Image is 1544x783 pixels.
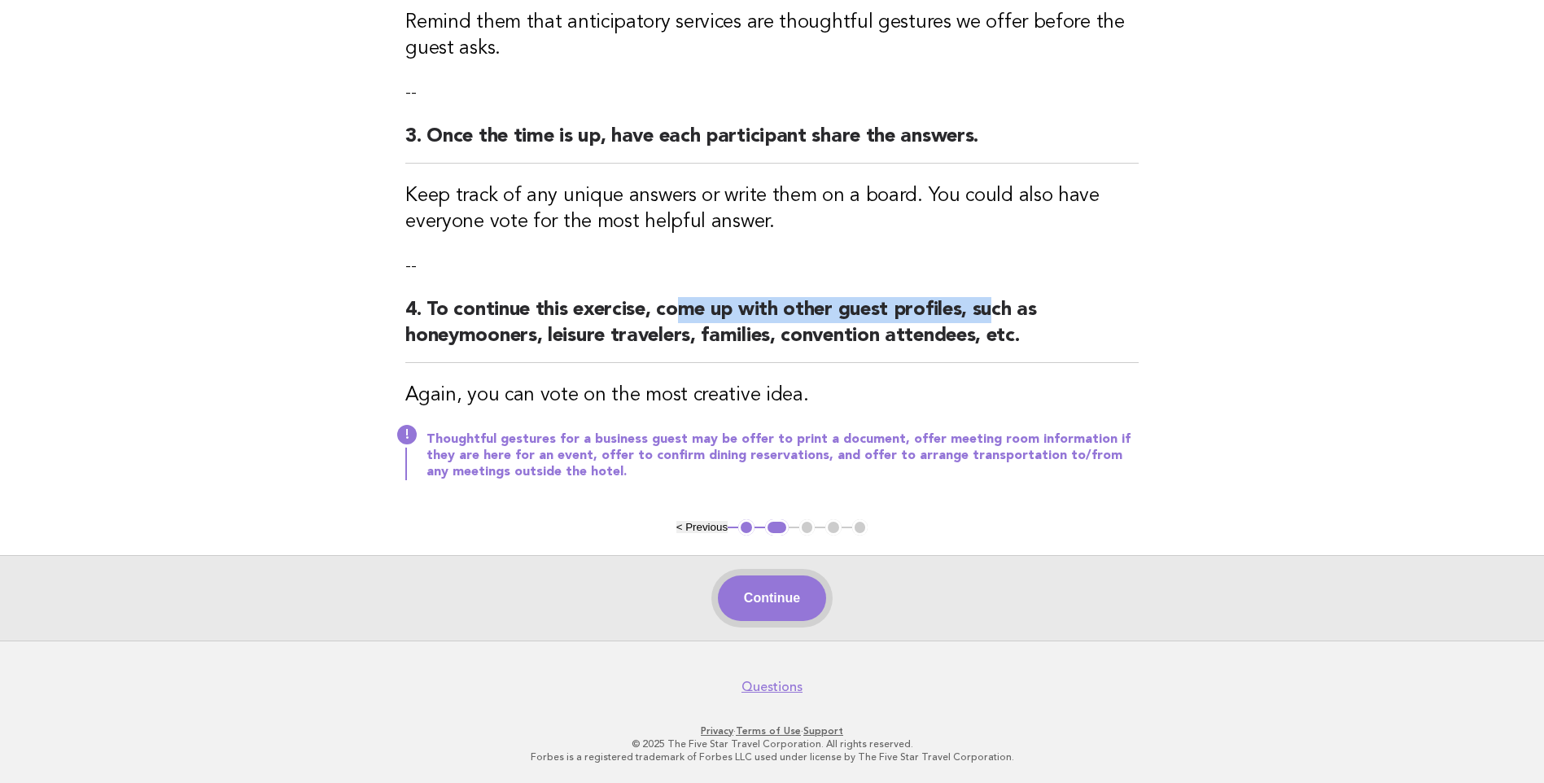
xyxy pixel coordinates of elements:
[736,725,801,737] a: Terms of Use
[274,737,1271,750] p: © 2025 The Five Star Travel Corporation. All rights reserved.
[803,725,843,737] a: Support
[405,10,1139,62] h3: Remind them that anticipatory services are thoughtful gestures we offer before the guest asks.
[405,183,1139,235] h3: Keep track of any unique answers or write them on a board. You could also have everyone vote for ...
[765,519,789,536] button: 2
[738,519,755,536] button: 1
[405,383,1139,409] h3: Again, you can vote on the most creative idea.
[405,297,1139,363] h2: 4. To continue this exercise, come up with other guest profiles, such as honeymooners, leisure tr...
[718,575,826,621] button: Continue
[405,81,1139,104] p: --
[274,750,1271,763] p: Forbes is a registered trademark of Forbes LLC used under license by The Five Star Travel Corpora...
[405,124,1139,164] h2: 3. Once the time is up, have each participant share the answers.
[405,255,1139,278] p: --
[676,521,728,533] button: < Previous
[741,679,803,695] a: Questions
[274,724,1271,737] p: · ·
[701,725,733,737] a: Privacy
[426,431,1139,480] p: Thoughtful gestures for a business guest may be offer to print a document, offer meeting room inf...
